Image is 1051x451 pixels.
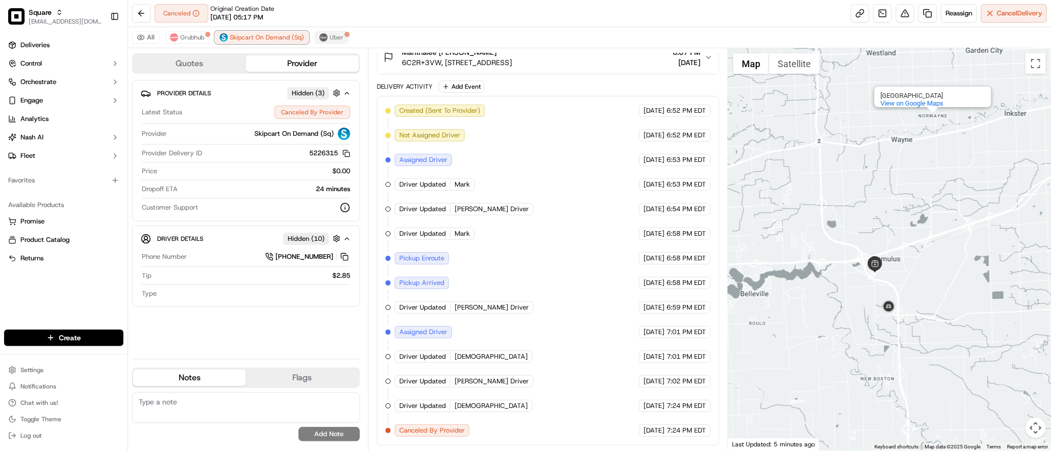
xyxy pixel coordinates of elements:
span: Orchestrate [20,77,56,87]
span: [DATE] [644,327,664,337]
span: [PERSON_NAME] Driver [455,377,529,386]
span: [DATE] [644,278,664,288]
span: [DATE] [673,57,700,68]
span: 6:58 PM EDT [667,278,706,288]
span: Analytics [20,114,49,124]
span: Driver Updated [399,229,446,238]
span: [DATE] 05:17 PM [210,13,263,22]
span: Returns [20,254,44,263]
span: Chat with us! [20,399,58,407]
button: Provider [246,55,358,72]
button: Control [4,55,123,72]
button: Show satellite imagery [769,53,820,74]
span: 7:01 PM EDT [667,352,706,361]
button: All [132,31,159,44]
span: Fleet [20,151,35,160]
span: [DATE] [644,352,664,361]
a: 💻API Documentation [82,145,168,163]
span: [DATE] [644,131,664,140]
span: Promise [20,217,45,226]
span: Dropoff ETA [142,184,178,194]
span: 6:58 PM EDT [667,254,706,263]
button: Notes [133,370,246,386]
a: Open this area in Google Maps (opens a new window) [731,437,764,450]
button: Show street map [733,53,769,74]
a: Analytics [4,111,123,127]
img: uber-new-logo.jpeg [319,33,328,42]
span: Pickup Arrived [399,278,444,288]
div: $2.85 [156,271,350,280]
img: Google [731,437,764,450]
span: Driver Updated [399,303,446,312]
div: 2 [812,134,826,148]
button: Hidden (3) [287,87,343,99]
span: [DATE] [644,401,664,411]
button: Nash AI [4,129,123,146]
span: Control [20,59,42,68]
button: Returns [4,250,123,266]
span: Toggle Theme [20,415,61,423]
span: 6:53 PM EDT [667,155,706,165]
span: Knowledge Base [20,149,78,159]
button: [EMAIL_ADDRESS][DOMAIN_NAME] [29,17,102,26]
a: View on Google Maps [881,99,943,107]
a: [PHONE_NUMBER] [265,251,350,262]
button: Toggle fullscreen view [1025,53,1046,74]
span: Mark [455,229,470,238]
span: Driver Updated [399,352,446,361]
div: Favorites [4,172,123,189]
button: 5226315 [309,149,350,158]
span: [DATE] [644,180,664,189]
span: [PHONE_NUMBER] [275,252,333,261]
span: Latest Status [142,108,182,117]
div: We're available if you need us! [35,108,130,116]
div: Norwayne [874,87,991,107]
button: Canceled [155,4,208,23]
button: Create [4,330,123,346]
span: [DATE] [644,377,664,386]
div: 📗 [10,150,18,158]
button: Promise [4,213,123,230]
span: Create [59,333,81,343]
button: Square [29,7,52,17]
img: profile_skipcart_partner.png [338,128,350,140]
a: 📗Knowledge Base [6,145,82,163]
div: Last Updated: 5 minutes ago [728,438,820,450]
img: 1736555255976-a54dd68f-1ca7-489b-9aae-adbdc363a1c4 [10,98,29,116]
span: [DATE] [644,303,664,312]
span: Price [142,167,157,176]
span: Driver Details [157,235,203,243]
span: 6:54 PM EDT [667,204,706,214]
button: Product Catalog [4,232,123,248]
span: [DEMOGRAPHIC_DATA] [455,352,528,361]
span: Notifications [20,382,56,391]
span: Created (Sent To Provider) [399,106,480,115]
span: 6:52 PM EDT [667,106,706,115]
span: 7:24 PM EDT [667,426,706,435]
button: Settings [4,363,123,377]
span: Settings [20,366,44,374]
span: Driver Updated [399,204,446,214]
span: 6:58 PM EDT [667,229,706,238]
span: 6:53 PM EDT [667,180,706,189]
button: Grubhub [165,31,209,44]
button: Quotes [133,55,246,72]
span: [DATE] [644,204,664,214]
span: Skipcart On Demand (Sq) [230,33,304,42]
span: Reassign [946,9,972,18]
a: Report a map error [1007,444,1048,449]
span: Cancel Delivery [997,9,1042,18]
span: Provider Details [157,89,211,97]
button: Orchestrate [4,74,123,90]
span: Provider Delivery ID [142,149,202,158]
img: Square [8,8,25,25]
span: Deliveries [20,40,50,50]
button: CancelDelivery [981,4,1047,23]
button: Chat with us! [4,396,123,410]
span: Type [142,289,157,298]
span: 6C2R+3VW, [STREET_ADDRESS] [402,57,512,68]
div: 1 [868,266,881,279]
